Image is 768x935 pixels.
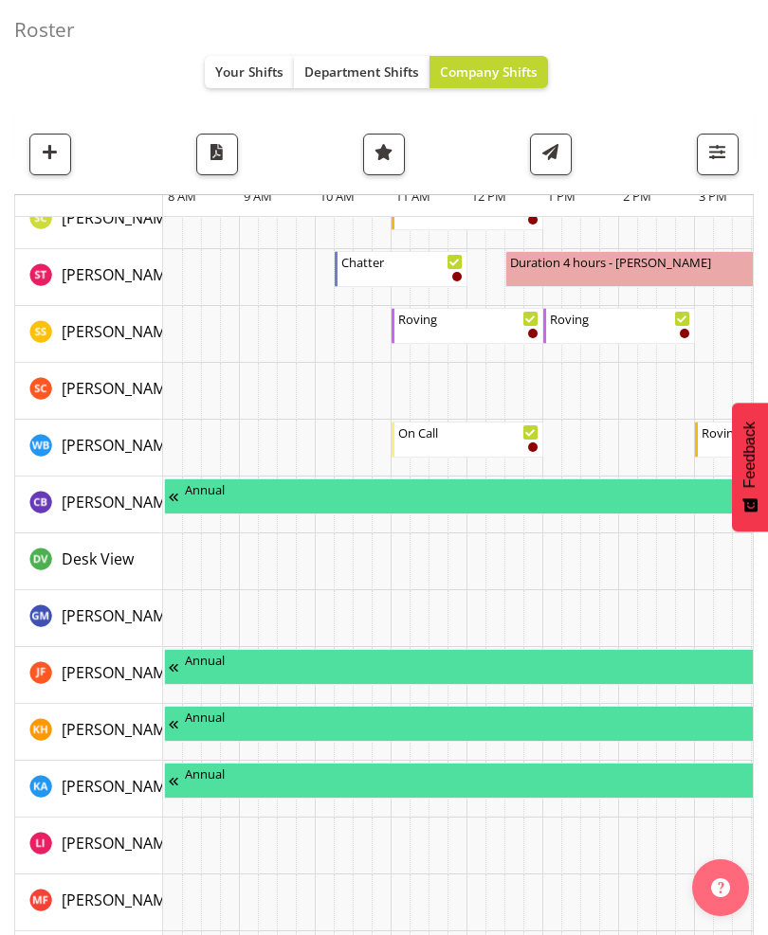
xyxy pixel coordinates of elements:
[62,378,179,399] span: [PERSON_NAME]
[543,308,695,344] div: Saranya Sarisa"s event - Roving Begin From Monday, September 22, 2025 at 1:00:00 PM GMT+12:00 End...
[711,878,730,897] img: help-xxl-2.png
[62,889,179,911] a: [PERSON_NAME]
[623,188,651,205] span: 2 PM
[15,761,163,818] td: Kathy Aloniu resource
[363,134,405,175] button: Highlight an important date within the roster.
[304,63,419,81] span: Department Shifts
[15,306,163,363] td: Saranya Sarisa resource
[699,188,727,205] span: 3 PM
[395,188,430,205] span: 11 AM
[62,377,179,400] a: [PERSON_NAME]
[62,263,179,286] a: [PERSON_NAME]
[741,422,759,488] span: Feedback
[15,476,163,533] td: Chris Broad resource
[62,719,179,740] span: [PERSON_NAME]
[15,704,163,761] td: Kaela Harley resource
[62,776,179,797] span: [PERSON_NAME]
[15,647,163,704] td: Joanne Forbes resource
[62,492,179,512] span: [PERSON_NAME]
[15,420,163,476] td: Willem Burger resource
[168,188,196,205] span: 8 AM
[196,134,238,175] button: Download a PDF of the roster for the current day
[471,188,506,205] span: 12 PM
[15,874,163,931] td: Marianne Foster resource
[320,188,355,205] span: 10 AM
[244,188,272,205] span: 9 AM
[62,207,179,229] a: [PERSON_NAME]
[294,56,430,88] button: Department Shifts
[392,308,543,344] div: Saranya Sarisa"s event - Roving Begin From Monday, September 22, 2025 at 11:00:00 AM GMT+12:00 En...
[14,19,739,41] h4: Roster
[62,434,179,457] a: [PERSON_NAME]
[62,890,179,910] span: [PERSON_NAME]
[398,423,539,441] div: On Call
[62,207,179,228] span: [PERSON_NAME]
[62,548,134,570] a: Desk View
[62,548,134,569] span: Desk View
[215,63,283,81] span: Your Shifts
[530,134,572,175] button: Send a list of all shifts for the selected filtered period to all rostered employees.
[62,833,179,854] span: [PERSON_NAME]
[62,604,179,627] a: [PERSON_NAME]
[62,321,179,342] span: [PERSON_NAME]
[62,605,179,626] span: [PERSON_NAME]
[398,309,539,328] div: Roving
[15,249,163,306] td: Saniya Thompson resource
[62,661,179,684] a: [PERSON_NAME]
[29,134,71,175] button: Add a new shift
[550,309,690,328] div: Roving
[62,718,179,741] a: [PERSON_NAME]
[547,188,576,205] span: 1 PM
[15,192,163,249] td: Samuel Carter resource
[440,63,538,81] span: Company Shifts
[62,832,179,854] a: [PERSON_NAME]
[341,252,463,271] div: Chatter
[15,590,163,647] td: Gabriel McKay Smith resource
[732,403,768,531] button: Feedback - Show survey
[335,251,467,287] div: Saniya Thompson"s event - Chatter Begin From Monday, September 22, 2025 at 10:15:00 AM GMT+12:00 ...
[392,422,543,458] div: Willem Burger"s event - On Call Begin From Monday, September 22, 2025 at 11:00:00 AM GMT+12:00 En...
[62,435,179,456] span: [PERSON_NAME]
[62,264,179,285] span: [PERSON_NAME]
[15,818,163,874] td: Lisa Imamura resource
[205,56,294,88] button: Your Shifts
[15,363,163,420] td: Serena Casey resource
[62,491,179,513] a: [PERSON_NAME]
[697,134,739,175] button: Filter Shifts
[430,56,548,88] button: Company Shifts
[62,662,179,683] span: [PERSON_NAME]
[15,533,163,590] td: Desk View resource
[62,775,179,798] a: [PERSON_NAME]
[62,320,179,343] a: [PERSON_NAME]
